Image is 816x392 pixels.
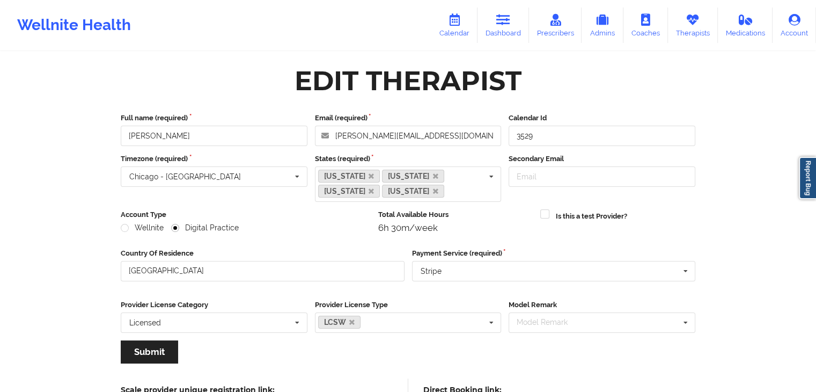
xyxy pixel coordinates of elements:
[121,113,307,124] label: Full name (required)
[509,126,695,146] input: Calendar Id
[129,319,161,326] div: Licensed
[171,223,239,233] label: Digital Practice
[556,211,627,222] label: Is this a test Provider?
[382,185,444,198] a: [US_STATE]
[431,8,477,43] a: Calendar
[412,248,696,259] label: Payment Service (required)
[129,173,241,180] div: Chicago - [GEOGRAPHIC_DATA]
[315,154,502,164] label: States (required)
[318,170,380,183] a: [US_STATE]
[315,113,502,124] label: Email (required)
[623,8,668,43] a: Coaches
[318,185,380,198] a: [US_STATE]
[773,8,816,43] a: Account
[315,126,502,146] input: Email address
[668,8,718,43] a: Therapists
[315,300,502,310] label: Provider License Type
[318,316,361,329] a: LCSW
[477,8,529,43] a: Dashboard
[509,154,695,164] label: Secondary Email
[378,222,533,233] div: 6h 30m/week
[509,300,695,310] label: Model Remark
[295,64,521,98] div: Edit Therapist
[509,166,695,187] input: Email
[514,316,583,329] div: Model Remark
[121,209,371,220] label: Account Type
[121,126,307,146] input: Full name
[509,113,695,124] label: Calendar Id
[121,340,178,364] button: Submit
[799,157,816,199] a: Report Bug
[121,300,307,310] label: Provider License Category
[121,154,307,164] label: Timezone (required)
[121,223,164,233] label: Wellnite
[582,8,623,43] a: Admins
[718,8,773,43] a: Medications
[382,170,444,183] a: [US_STATE]
[421,267,442,275] div: Stripe
[121,248,405,259] label: Country Of Residence
[378,209,533,220] label: Total Available Hours
[529,8,582,43] a: Prescribers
